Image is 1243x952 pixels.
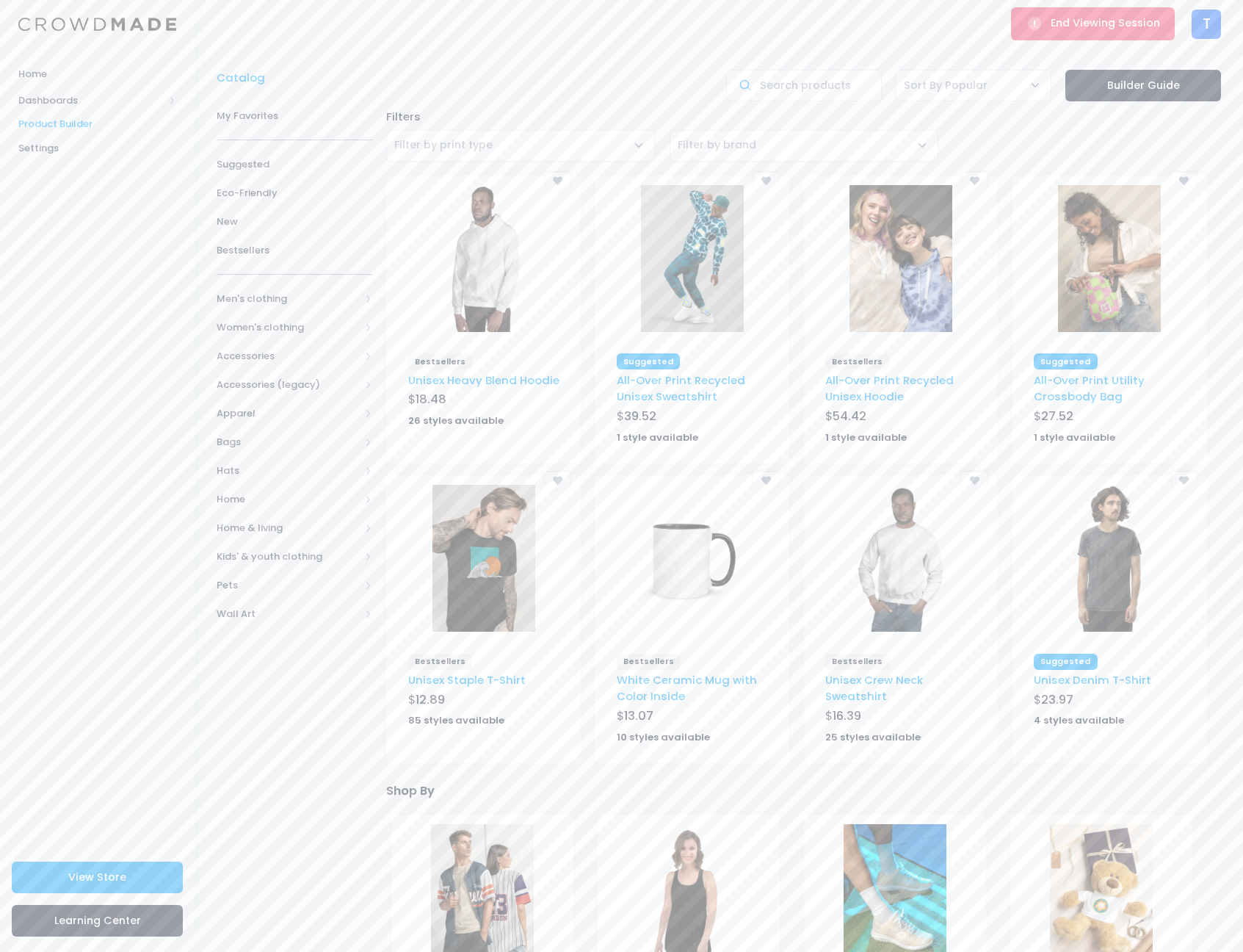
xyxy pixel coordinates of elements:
[408,654,473,670] span: Bestsellers
[617,353,681,369] span: Suggested
[1065,70,1221,101] a: Builder Guide
[833,408,866,425] span: 54.42
[904,78,987,93] span: Sort By Popular
[670,130,938,162] span: Filter by brand
[217,349,360,364] span: Accessories
[217,492,360,507] span: Home
[1034,408,1185,428] div: $
[217,214,372,229] span: New
[217,157,372,172] span: Suggested
[386,130,655,162] span: Filter by print type
[1034,691,1185,712] div: $
[217,521,360,535] span: Home & living
[380,109,1228,125] div: Filters
[833,707,861,724] span: 16.39
[54,913,141,928] span: Learning Center
[825,730,921,744] strong: 25 styles available
[624,707,653,724] span: 13.07
[394,137,493,153] span: Filter by print type
[726,70,882,101] input: Search products
[217,150,372,178] a: Suggested
[12,862,183,893] a: View Store
[617,672,757,704] a: White Ceramic Mug with Color Inside
[825,372,954,404] a: All-Over Print Recycled Unisex Hoodie
[408,672,526,688] a: Unisex Staple T-Shirt
[18,18,176,32] img: Logo
[386,776,1206,801] div: Shop By
[408,353,473,369] span: Bestsellers
[18,93,164,108] span: Dashboards
[678,137,756,153] span: Filter by brand
[217,70,272,86] a: Catalog
[1034,372,1145,404] a: All-Over Print Utility Crossbody Bag
[624,408,656,425] span: 39.52
[217,464,360,478] span: Hats
[217,243,372,258] span: Bestsellers
[617,707,768,728] div: $
[1034,713,1124,727] strong: 4 styles available
[617,372,745,404] a: All-Over Print Recycled Unisex Sweatshirt
[1034,672,1151,688] a: Unisex Denim T-Shirt
[394,137,493,152] span: Filter by print type
[12,905,183,937] a: Learning Center
[217,378,360,392] span: Accessories (legacy)
[18,117,176,131] span: Product Builder
[217,207,372,236] a: New
[217,435,360,450] span: Bags
[408,414,504,428] strong: 26 styles available
[1041,691,1073,708] span: 23.97
[678,137,756,152] span: Filter by brand
[416,391,446,408] span: 18.48
[617,430,698,444] strong: 1 style available
[217,186,372,201] span: Eco-Friendly
[896,70,1051,101] span: Sort By Popular
[1034,353,1098,369] span: Suggested
[217,101,372,130] a: My Favorites
[825,353,890,369] span: Bestsellers
[408,691,559,712] div: $
[68,870,126,884] span: View Store
[18,141,176,156] span: Settings
[825,707,976,728] div: $
[617,730,710,744] strong: 10 styles available
[217,578,360,593] span: Pets
[825,672,923,704] a: Unisex Crew Neck Sweatshirt
[217,549,360,564] span: Kids' & youth clothing
[1034,430,1115,444] strong: 1 style available
[825,430,907,444] strong: 1 style available
[825,654,890,670] span: Bestsellers
[825,408,976,428] div: $
[1041,408,1073,425] span: 27.52
[217,109,372,123] span: My Favorites
[617,654,681,670] span: Bestsellers
[217,292,360,306] span: Men's clothing
[416,691,445,708] span: 12.89
[217,178,372,207] a: Eco-Friendly
[408,372,559,388] a: Unisex Heavy Blend Hoodie
[1011,7,1175,40] button: End Viewing Session
[217,607,360,621] span: Wall Art
[217,320,360,335] span: Women's clothing
[408,391,559,411] div: $
[18,67,176,82] span: Home
[1051,15,1160,30] span: End Viewing Session
[217,236,372,264] a: Bestsellers
[1192,10,1221,39] div: T
[1034,654,1098,670] span: Suggested
[217,406,360,421] span: Apparel
[617,408,768,428] div: $
[408,713,504,727] strong: 85 styles available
